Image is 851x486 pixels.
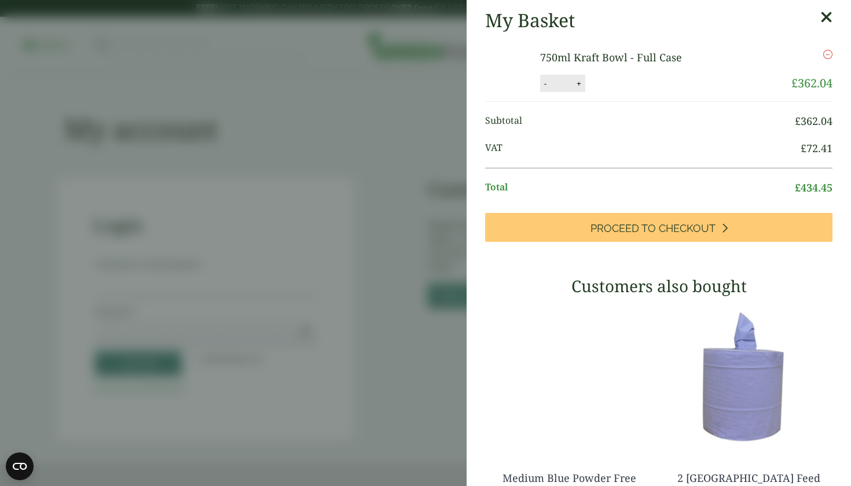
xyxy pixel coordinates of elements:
[541,79,550,89] button: -
[485,277,832,296] h3: Customers also bought
[665,304,832,449] img: 3630017-2-Ply-Blue-Centre-Feed-104m
[573,79,585,89] button: +
[540,50,682,64] a: 750ml Kraft Bowl - Full Case
[485,180,795,196] span: Total
[485,113,795,129] span: Subtotal
[791,75,798,91] span: £
[801,141,832,155] bdi: 72.41
[485,50,540,91] img: 750ml Kraft Salad Bowl-Full Case of-0
[590,222,716,235] span: Proceed to Checkout
[791,75,832,91] bdi: 362.04
[795,114,801,128] span: £
[801,141,806,155] span: £
[795,181,801,194] span: £
[795,181,832,194] bdi: 434.45
[485,141,801,156] span: VAT
[485,213,832,242] a: Proceed to Checkout
[6,452,34,480] button: Open CMP widget
[485,9,575,31] h2: My Basket
[823,50,832,59] a: Remove this item
[795,114,832,128] bdi: 362.04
